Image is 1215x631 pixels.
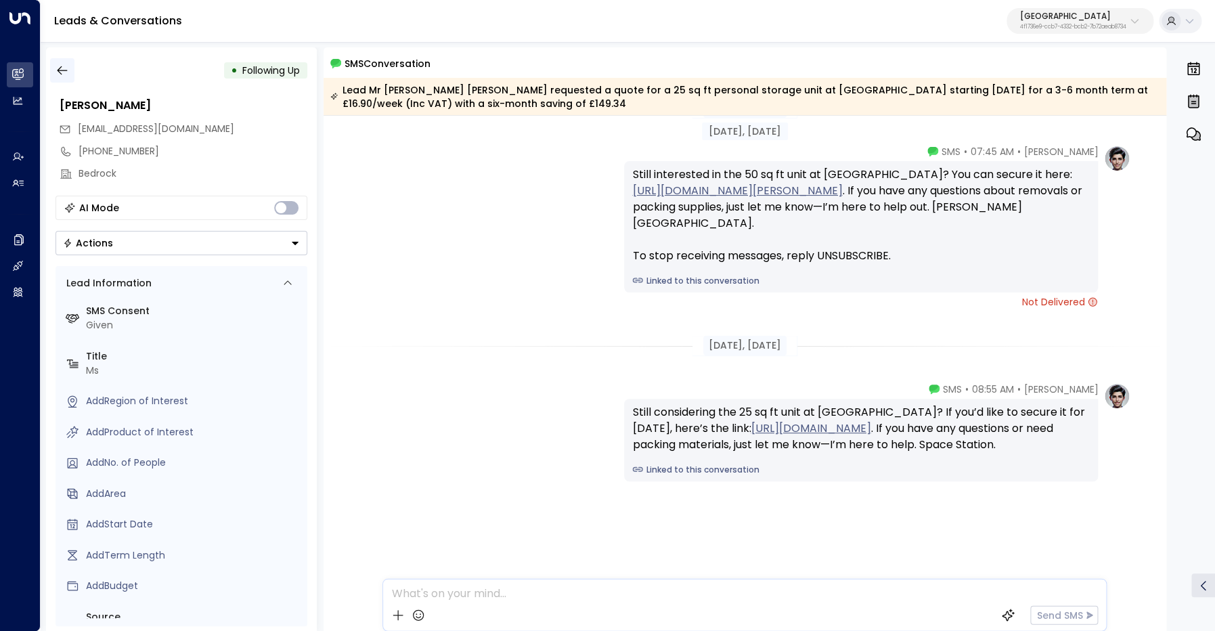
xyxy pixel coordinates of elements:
label: SMS Consent [86,304,302,318]
span: • [1017,145,1020,158]
a: [URL][DOMAIN_NAME][PERSON_NAME] [632,183,842,199]
a: Leads & Conversations [54,13,182,28]
div: AI Mode [79,201,119,215]
button: Actions [56,231,307,255]
div: Still interested in the 50 sq ft unit at [GEOGRAPHIC_DATA]? You can secure it here: . If you have... [632,167,1090,264]
a: [URL][DOMAIN_NAME] [751,420,870,437]
span: jwhitefamily@mail.com [78,122,234,136]
span: SMS [941,145,960,158]
div: Given [86,318,302,332]
span: SMS Conversation [345,56,430,71]
span: • [1017,383,1020,396]
div: AddRegion of Interest [86,394,302,408]
span: [PERSON_NAME] [1023,383,1098,396]
div: [PERSON_NAME] [60,97,307,114]
div: AddProduct of Interest [86,425,302,439]
img: profile-logo.png [1103,145,1130,172]
span: • [963,145,967,158]
div: Lead Mr [PERSON_NAME] [PERSON_NAME] requested a quote for a 25 sq ft personal storage unit at [GE... [330,83,1159,110]
img: profile-logo.png [1103,383,1130,410]
div: [DATE], [DATE] [702,123,788,140]
div: • [231,58,238,83]
span: SMS [942,383,961,396]
div: AddArea [86,487,302,501]
div: AddTerm Length [86,548,302,563]
label: Source [86,610,302,624]
p: [GEOGRAPHIC_DATA] [1020,12,1126,20]
div: Still considering the 25 sq ft unit at [GEOGRAPHIC_DATA]? If you’d like to secure it for [DATE], ... [632,404,1090,453]
span: Not Delivered [1021,295,1098,309]
a: Linked to this conversation [632,275,1090,287]
div: [DATE], [DATE] [703,336,787,355]
span: [EMAIL_ADDRESS][DOMAIN_NAME] [78,122,234,135]
div: Button group with a nested menu [56,231,307,255]
div: Lead Information [62,276,152,290]
span: 08:55 AM [971,383,1013,396]
div: [PHONE_NUMBER] [79,144,307,158]
div: AddNo. of People [86,456,302,470]
div: Actions [63,237,113,249]
div: AddStart Date [86,517,302,531]
label: Title [86,349,302,364]
p: 4f1736e9-ccb7-4332-bcb2-7b72aeab8734 [1020,24,1126,30]
span: [PERSON_NAME] [1023,145,1098,158]
div: AddBudget [86,579,302,593]
button: [GEOGRAPHIC_DATA]4f1736e9-ccb7-4332-bcb2-7b72aeab8734 [1007,8,1153,34]
span: Following Up [242,64,300,77]
div: Bedrock [79,167,307,181]
span: 07:45 AM [970,145,1013,158]
div: Ms [86,364,302,378]
a: Linked to this conversation [632,464,1090,476]
span: • [965,383,968,396]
